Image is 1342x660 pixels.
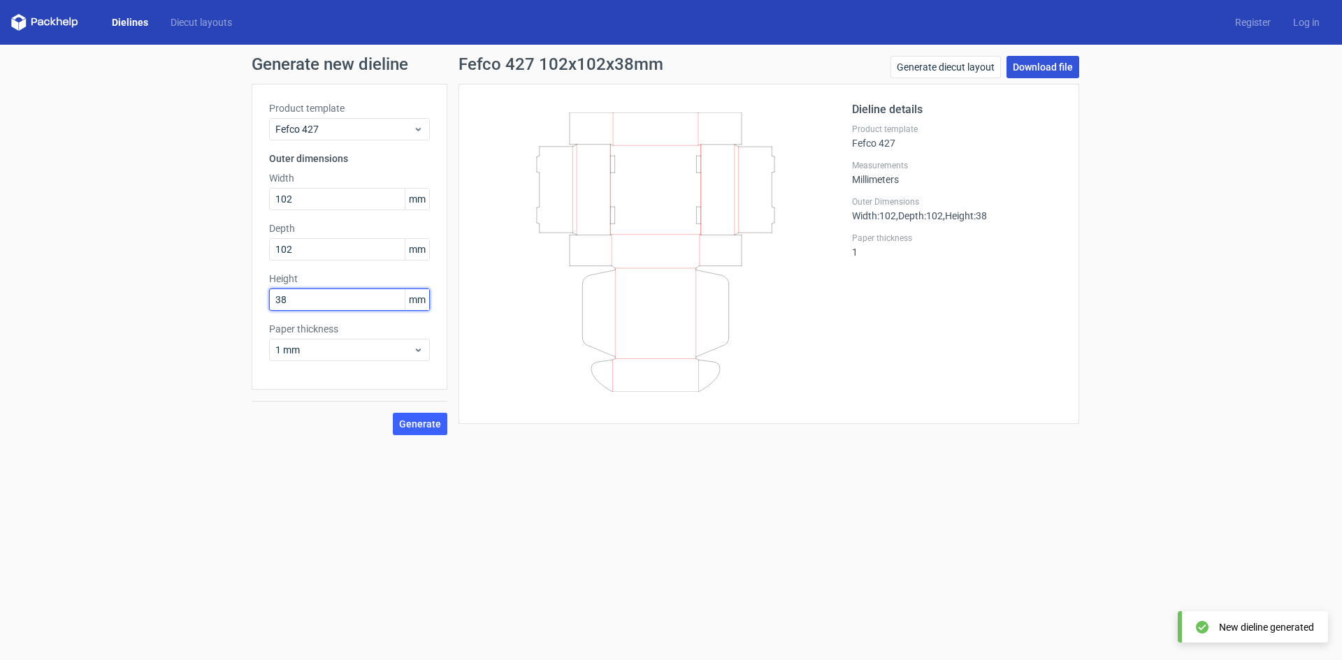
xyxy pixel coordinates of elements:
[852,101,1062,118] h2: Dieline details
[1219,620,1314,634] div: New dieline generated
[852,196,1062,207] label: Outer Dimensions
[275,343,413,357] span: 1 mm
[1282,15,1331,29] a: Log in
[269,171,430,185] label: Width
[405,189,429,210] span: mm
[269,272,430,286] label: Height
[943,210,987,221] span: , Height : 38
[1224,15,1282,29] a: Register
[852,233,1062,244] label: Paper thickness
[896,210,943,221] span: , Depth : 102
[159,15,243,29] a: Diecut layouts
[852,124,1062,135] label: Product template
[852,160,1062,171] label: Measurements
[275,122,413,136] span: Fefco 427
[405,239,429,260] span: mm
[101,15,159,29] a: Dielines
[393,413,447,435] button: Generate
[459,56,663,73] h1: Fefco 427 102x102x38mm
[399,419,441,429] span: Generate
[852,160,1062,185] div: Millimeters
[269,322,430,336] label: Paper thickness
[269,221,430,235] label: Depth
[405,289,429,310] span: mm
[1006,56,1079,78] a: Download file
[269,101,430,115] label: Product template
[852,233,1062,258] div: 1
[269,152,430,166] h3: Outer dimensions
[852,210,896,221] span: Width : 102
[252,56,1090,73] h1: Generate new dieline
[890,56,1001,78] a: Generate diecut layout
[852,124,1062,149] div: Fefco 427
